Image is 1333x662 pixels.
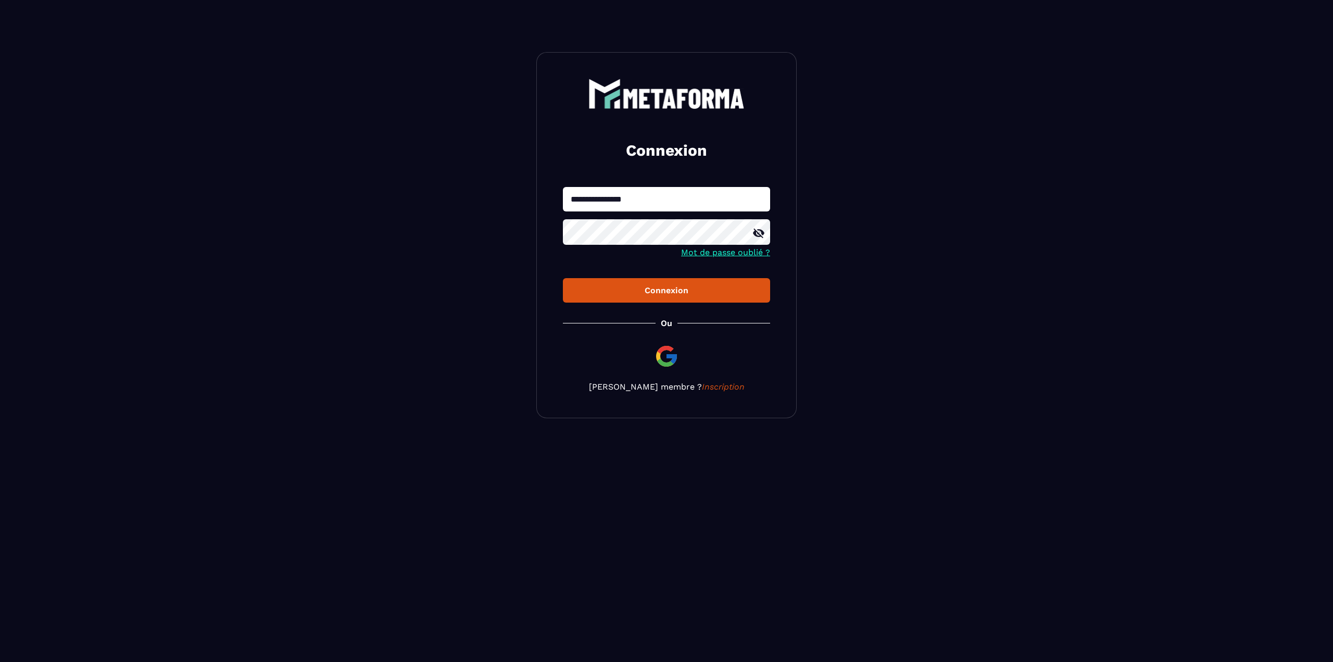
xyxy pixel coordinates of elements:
a: Mot de passe oublié ? [681,247,770,257]
a: logo [563,79,770,109]
p: Ou [661,318,672,328]
button: Connexion [563,278,770,303]
a: Inscription [702,382,745,392]
img: logo [588,79,745,109]
p: [PERSON_NAME] membre ? [563,382,770,392]
img: google [654,344,679,369]
div: Connexion [571,285,762,295]
h2: Connexion [575,140,758,161]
